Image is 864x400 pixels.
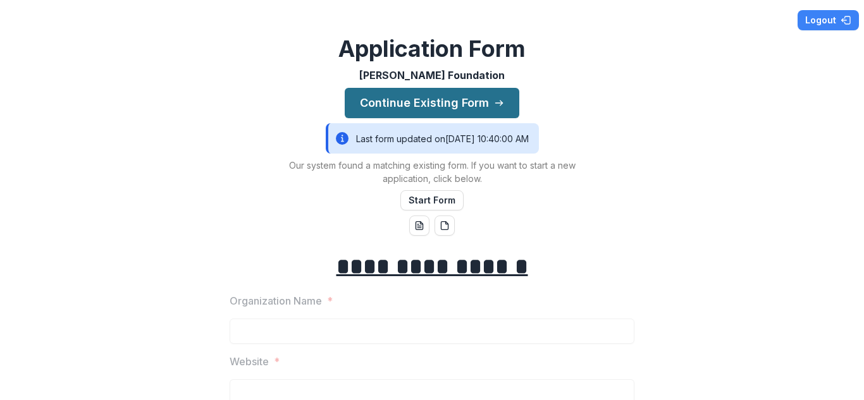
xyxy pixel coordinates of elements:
button: Start Form [400,190,464,210]
div: Last form updated on [DATE] 10:40:00 AM [326,123,539,154]
p: Our system found a matching existing form. If you want to start a new application, click below. [274,159,590,185]
h2: Application Form [338,35,526,63]
p: Website [230,354,269,369]
button: word-download [409,215,429,236]
p: [PERSON_NAME] Foundation [359,68,505,83]
button: Logout [798,10,859,30]
button: Continue Existing Form [345,88,519,118]
p: Organization Name [230,293,322,308]
button: pdf-download [435,215,455,236]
